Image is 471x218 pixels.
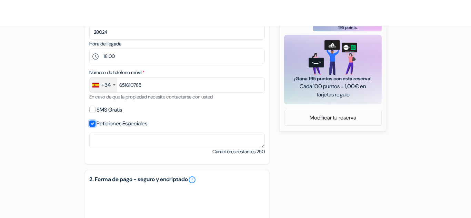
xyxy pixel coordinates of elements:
[89,176,265,184] h5: 2. Forma de pago - seguro y encriptado
[8,4,85,21] img: Albergues.com
[188,176,196,184] a: error_outline
[292,82,373,99] span: Cada 100 puntos = 1,00€ en tarjetas regalo
[292,75,373,82] span: ¡Gana 195 puntos con esta reserva!
[101,81,111,89] div: +34
[257,148,265,155] span: 250
[338,24,357,31] span: 195 points
[90,77,117,92] div: Spain (España): +34
[89,77,265,93] input: 612 34 56 78
[89,94,213,100] small: En caso de que la propiedad necesite contactarse con usted
[309,40,357,75] img: gift_card_hero_new.png
[89,40,121,48] label: Hora de llegada
[97,119,147,128] label: Peticiones Especiales
[97,105,122,115] label: SMS Gratis
[284,111,381,124] a: Modificar tu reserva
[89,69,144,76] label: Número de teléfono móvil
[212,148,265,155] small: Caractéres restantes:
